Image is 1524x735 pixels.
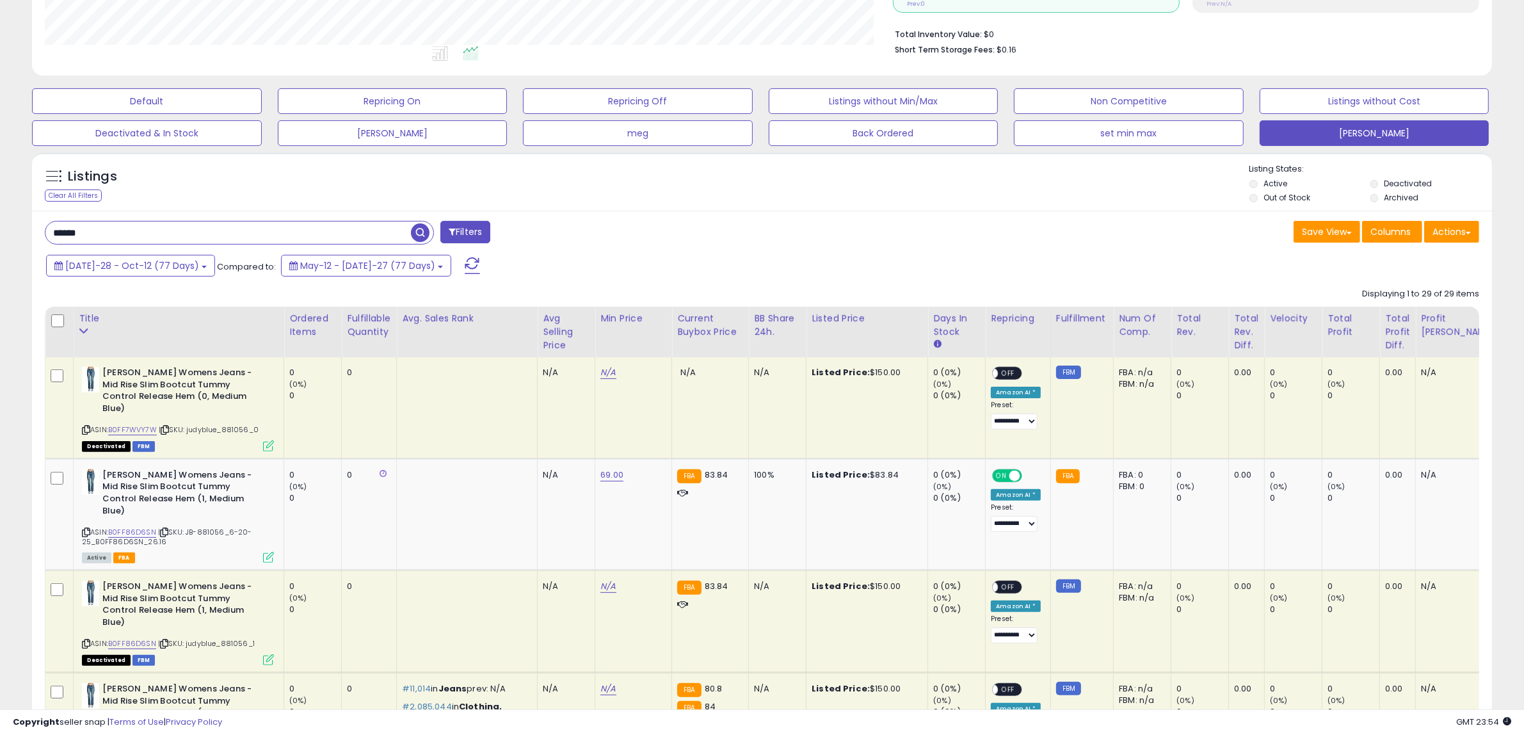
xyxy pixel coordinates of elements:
[999,582,1019,593] span: OFF
[108,527,156,538] a: B0FF86D6SN
[677,581,701,595] small: FBA
[754,367,796,378] div: N/A
[1421,312,1497,339] div: Profit [PERSON_NAME]
[812,581,918,592] div: $150.00
[289,390,341,401] div: 0
[812,682,870,695] b: Listed Price:
[1421,367,1493,378] div: N/A
[1176,312,1223,339] div: Total Rev.
[523,88,753,114] button: Repricing Off
[1270,481,1288,492] small: (0%)
[1014,120,1244,146] button: set min max
[895,29,982,40] b: Total Inventory Value:
[1327,379,1345,389] small: (0%)
[1119,581,1161,592] div: FBA: n/a
[113,553,135,563] span: FBA
[1176,379,1194,389] small: (0%)
[1119,592,1161,604] div: FBM: n/a
[933,339,941,350] small: Days In Stock.
[933,379,951,389] small: (0%)
[1421,469,1493,481] div: N/A
[1270,469,1322,481] div: 0
[1056,366,1081,379] small: FBM
[1270,367,1322,378] div: 0
[347,312,391,339] div: Fulfillable Quantity
[1421,683,1493,695] div: N/A
[102,683,258,734] b: [PERSON_NAME] Womens Jeans - Mid Rise Slim Bootcut Tummy Control Release Hem (11, Medium Blue)
[812,312,922,325] div: Listed Price
[991,489,1041,501] div: Amazon AI *
[933,492,985,504] div: 0 (0%)
[1176,604,1228,615] div: 0
[79,312,278,325] div: Title
[1260,120,1489,146] button: [PERSON_NAME]
[1385,581,1406,592] div: 0.00
[1270,492,1322,504] div: 0
[812,580,870,592] b: Listed Price:
[289,683,341,695] div: 0
[1234,367,1255,378] div: 0.00
[600,580,616,593] a: N/A
[82,683,99,709] img: 41bLArFl8mL._SL40_.jpg
[32,120,262,146] button: Deactivated & In Stock
[812,367,918,378] div: $150.00
[895,44,995,55] b: Short Term Storage Fees:
[1327,481,1345,492] small: (0%)
[1056,469,1080,483] small: FBA
[991,503,1041,532] div: Preset:
[68,168,117,186] h5: Listings
[991,387,1041,398] div: Amazon AI *
[1020,470,1041,481] span: OFF
[1056,682,1081,695] small: FBM
[812,683,918,695] div: $150.00
[402,683,527,695] p: in prev: N/A
[102,469,258,520] b: [PERSON_NAME] Womens Jeans - Mid Rise Slim Bootcut Tummy Control Release Hem (1, Medium Blue)
[895,26,1470,41] li: $0
[82,367,99,392] img: 41bLArFl8mL._SL40_.jpg
[543,581,585,592] div: N/A
[1249,163,1492,175] p: Listing States:
[754,683,796,695] div: N/A
[600,682,616,695] a: N/A
[1270,683,1322,695] div: 0
[600,366,616,379] a: N/A
[1327,469,1379,481] div: 0
[1424,221,1479,243] button: Actions
[32,88,262,114] button: Default
[1327,695,1345,706] small: (0%)
[347,683,387,695] div: 0
[933,604,985,615] div: 0 (0%)
[677,312,743,339] div: Current Buybox Price
[933,367,985,378] div: 0 (0%)
[677,469,701,483] small: FBA
[933,312,980,339] div: Days In Stock
[933,683,985,695] div: 0 (0%)
[1327,604,1379,615] div: 0
[933,581,985,592] div: 0 (0%)
[600,312,666,325] div: Min Price
[677,683,701,697] small: FBA
[1014,88,1244,114] button: Non Competitive
[102,367,258,417] b: [PERSON_NAME] Womens Jeans - Mid Rise Slim Bootcut Tummy Control Release Hem (0, Medium Blue)
[289,379,307,389] small: (0%)
[812,469,918,481] div: $83.84
[1270,379,1288,389] small: (0%)
[933,481,951,492] small: (0%)
[1234,312,1259,352] div: Total Rev. Diff.
[102,581,258,631] b: [PERSON_NAME] Womens Jeans - Mid Rise Slim Bootcut Tummy Control Release Hem (1, Medium Blue)
[1362,288,1479,300] div: Displaying 1 to 29 of 29 items
[1234,469,1255,481] div: 0.00
[754,581,796,592] div: N/A
[82,527,252,546] span: | SKU: JB-881056_6-20-25_B0FF86D6SN_26.16
[1270,312,1317,325] div: Velocity
[1385,312,1410,352] div: Total Profit Diff.
[1384,178,1432,189] label: Deactivated
[1176,481,1194,492] small: (0%)
[289,481,307,492] small: (0%)
[543,469,585,481] div: N/A
[82,553,111,563] span: All listings currently available for purchase on Amazon
[991,615,1041,643] div: Preset:
[1327,312,1374,339] div: Total Profit
[1260,88,1489,114] button: Listings without Cost
[999,684,1019,695] span: OFF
